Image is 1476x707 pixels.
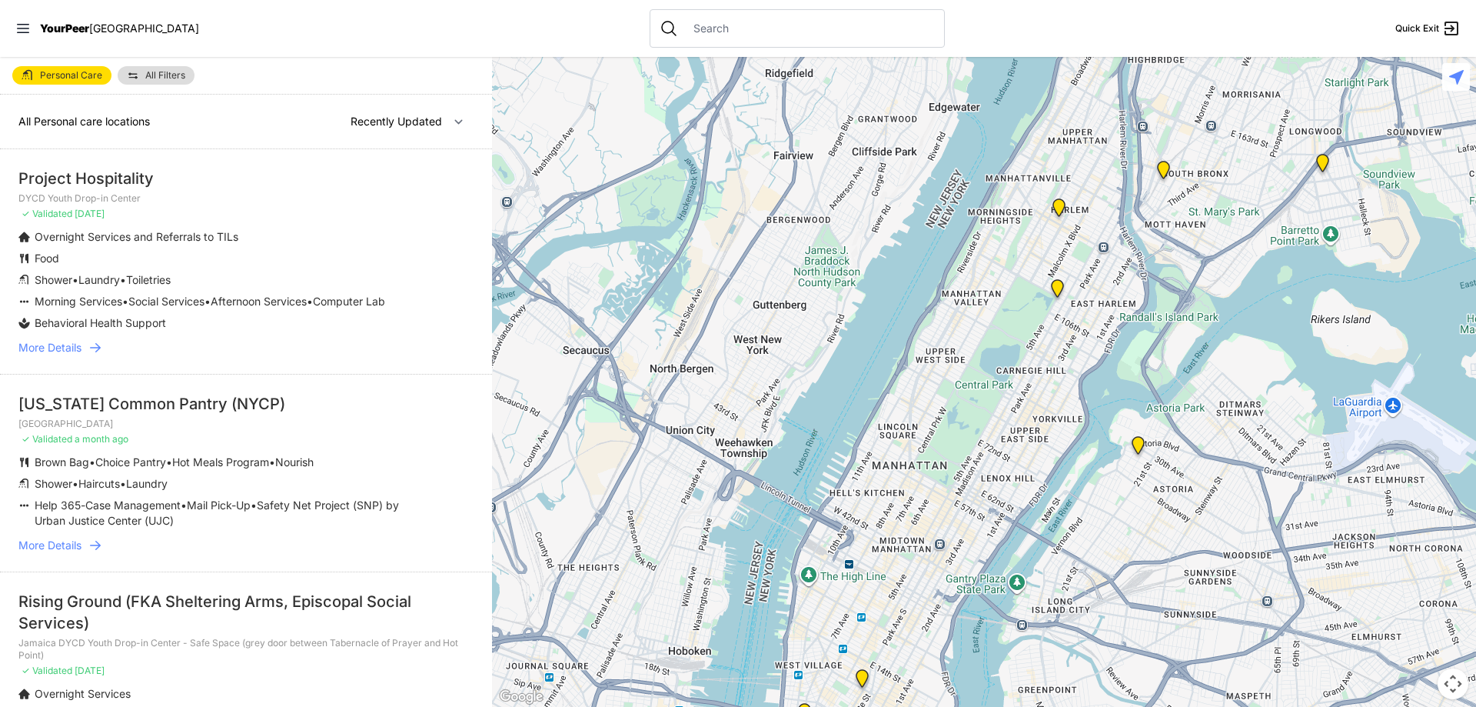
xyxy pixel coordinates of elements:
[684,21,935,36] input: Search
[22,208,72,219] span: ✓ Validated
[1313,154,1332,178] div: Living Room 24-Hour Drop-In Center
[40,22,89,35] span: YourPeer
[95,455,166,469] span: Choice Pantry
[35,316,166,329] span: Behavioral Health Support
[35,295,122,308] span: Morning Services
[18,538,474,553] a: More Details
[1154,161,1173,185] div: Harm Reduction Center
[496,687,547,707] a: Open this area in Google Maps (opens a new window)
[211,295,307,308] span: Afternoon Services
[126,273,171,286] span: Toiletries
[118,66,194,85] a: All Filters
[1438,669,1468,699] button: Map camera controls
[22,665,72,676] span: ✓ Validated
[89,455,95,469] span: •
[1048,279,1067,304] div: Manhattan
[251,499,257,512] span: •
[275,455,314,469] span: Nourish
[18,538,81,553] span: More Details
[187,499,251,512] span: Mail Pick-Up
[313,295,385,308] span: Computer Lab
[35,477,72,490] span: Shower
[18,393,474,415] div: [US_STATE] Common Pantry (NYCP)
[18,115,150,128] span: All Personal care locations
[12,66,111,85] a: Personal Care
[1049,198,1069,223] div: Uptown/Harlem DYCD Youth Drop-in Center
[18,591,474,634] div: Rising Ground (FKA Sheltering Arms, Episcopal Social Services)
[35,687,131,700] span: Overnight Services
[126,477,168,490] span: Laundry
[78,477,120,490] span: Haircuts
[35,252,59,265] span: Food
[18,637,474,662] p: Jamaica DYCD Youth Drop-in Center - Safe Space (grey door between Tabernacle of Prayer and Hot Po...
[75,665,105,676] span: [DATE]
[72,477,78,490] span: •
[204,295,211,308] span: •
[35,230,238,243] span: Overnight Services and Referrals to TILs
[181,499,187,512] span: •
[40,24,199,33] a: YourPeer[GEOGRAPHIC_DATA]
[35,273,72,286] span: Shower
[853,669,872,694] div: Harvey Milk High School
[35,455,89,469] span: Brown Bag
[269,455,275,469] span: •
[172,455,269,469] span: Hot Meals Program
[22,433,72,445] span: ✓ Validated
[145,71,185,80] span: All Filters
[78,273,120,286] span: Laundry
[18,418,474,430] p: [GEOGRAPHIC_DATA]
[122,295,128,308] span: •
[35,499,181,512] span: Help 365-Case Management
[72,273,78,286] span: •
[75,208,105,219] span: [DATE]
[75,433,128,445] span: a month ago
[1395,22,1439,35] span: Quick Exit
[128,295,204,308] span: Social Services
[18,340,474,355] a: More Details
[120,477,126,490] span: •
[18,340,81,355] span: More Details
[40,71,102,80] span: Personal Care
[1395,19,1461,38] a: Quick Exit
[496,687,547,707] img: Google
[307,295,313,308] span: •
[18,192,474,205] p: DYCD Youth Drop-in Center
[120,273,126,286] span: •
[89,22,199,35] span: [GEOGRAPHIC_DATA]
[166,455,172,469] span: •
[18,168,474,189] div: Project Hospitality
